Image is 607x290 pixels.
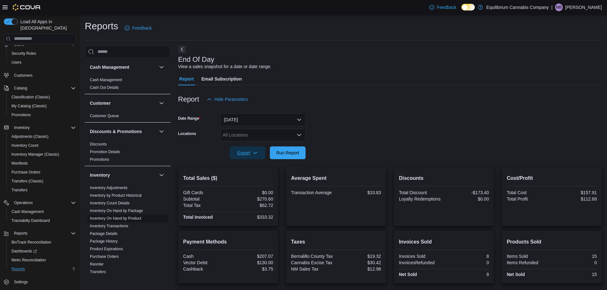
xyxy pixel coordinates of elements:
[90,254,119,259] a: Purchase Orders
[399,238,489,246] h2: Invoices Sold
[85,112,170,122] div: Customer
[229,196,273,202] div: $270.60
[183,196,227,202] div: Subtotal
[9,177,76,185] span: Transfers (Classic)
[90,172,110,178] h3: Inventory
[507,196,550,202] div: Total Profit
[9,217,76,224] span: Traceabilty Dashboard
[178,56,214,63] h3: End Of Day
[6,265,78,273] button: Reports
[9,186,30,194] a: Transfers
[11,179,43,184] span: Transfers (Classic)
[85,184,170,278] div: Inventory
[9,247,76,255] span: Dashboards
[11,230,30,237] button: Reports
[9,217,52,224] a: Traceabilty Dashboard
[178,116,201,121] label: Date Range
[337,260,381,265] div: $30.42
[85,140,170,166] div: Discounts & Promotions
[11,112,31,117] span: Promotions
[1,71,78,80] button: Customers
[399,174,489,182] h2: Discounts
[1,277,78,286] button: Settings
[291,238,381,246] h2: Taxes
[9,208,46,216] a: Cash Management
[445,272,489,277] div: 8
[445,196,489,202] div: $0.00
[90,216,141,221] span: Inventory On Hand by Product
[11,60,21,65] span: Users
[9,265,27,273] a: Reports
[565,4,602,11] p: [PERSON_NAME]
[9,256,76,264] span: Metrc Reconciliation
[9,133,51,140] a: Adjustments (Classic)
[90,239,118,244] a: Package History
[6,93,78,102] button: Classification (Classic)
[229,266,273,272] div: $3.75
[1,123,78,132] button: Inventory
[6,207,78,216] button: Cash Management
[6,150,78,159] button: Inventory Manager (Classic)
[9,59,24,66] a: Users
[158,99,165,107] button: Customer
[90,128,142,135] h3: Discounts & Promotions
[158,171,165,179] button: Inventory
[9,238,54,246] a: BioTrack Reconciliation
[9,159,76,167] span: Manifests
[183,215,213,220] strong: Total Invoiced
[553,254,597,259] div: 15
[11,103,47,109] span: My Catalog (Classic)
[337,254,381,259] div: $19.32
[90,142,107,147] span: Discounts
[14,73,33,78] span: Customers
[90,77,122,82] span: Cash Management
[214,96,248,103] span: Hide Parameters
[229,190,273,195] div: $0.00
[183,238,273,246] h2: Payment Methods
[90,270,106,274] a: Transfers
[9,168,76,176] span: Purchase Orders
[229,215,273,220] div: $333.32
[90,172,156,178] button: Inventory
[178,95,199,103] h3: Report
[291,260,335,265] div: Cannabis Excise Tax
[399,190,443,195] div: Total Discount
[90,113,119,118] span: Customer Queue
[90,128,156,135] button: Discounts & Promotions
[9,151,62,158] a: Inventory Manager (Classic)
[158,63,165,71] button: Cash Management
[9,186,76,194] span: Transfers
[229,254,273,259] div: $207.07
[14,231,27,236] span: Reports
[6,110,78,119] button: Promotions
[14,86,27,91] span: Catalog
[230,146,265,159] button: Export
[178,63,271,70] div: View a sales snapshot for a date or date range.
[11,134,48,139] span: Adjustments (Classic)
[9,102,76,110] span: My Catalog (Classic)
[1,229,78,238] button: Reports
[90,209,143,213] a: Inventory On Hand by Package
[90,64,129,70] h3: Cash Management
[6,256,78,265] button: Metrc Reconciliation
[9,93,76,101] span: Classification (Classic)
[427,1,459,14] a: Feedback
[9,159,30,167] a: Manifests
[90,186,127,190] a: Inventory Adjustments
[9,111,76,119] span: Promotions
[132,25,152,31] span: Feedback
[6,49,78,58] button: Security Roles
[178,131,196,136] label: Locations
[11,95,50,100] span: Classification (Classic)
[9,111,33,119] a: Promotions
[11,143,39,148] span: Inventory Count
[90,216,141,221] a: Inventory On Hand by Product
[90,193,142,198] a: Inventory by Product Historical
[90,150,120,154] a: Promotion Details
[90,85,119,90] span: Cash Out Details
[18,18,76,31] span: Load All Apps in [GEOGRAPHIC_DATA]
[11,230,76,237] span: Reports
